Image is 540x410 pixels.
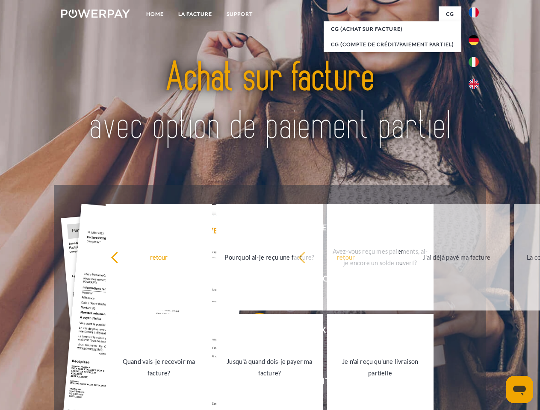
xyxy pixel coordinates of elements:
[439,6,461,22] a: CG
[469,79,479,89] img: en
[408,251,505,263] div: J'ai déjà payé ma facture
[506,376,533,403] iframe: Bouton de lancement de la fenêtre de messagerie
[324,21,461,37] a: CG (achat sur facture)
[469,57,479,67] img: it
[469,35,479,45] img: de
[139,6,171,22] a: Home
[61,9,130,18] img: logo-powerpay-white.svg
[171,6,219,22] a: LA FACTURE
[221,251,318,263] div: Pourquoi ai-je reçu une facture?
[332,356,428,379] div: Je n'ai reçu qu'une livraison partielle
[324,37,461,52] a: CG (Compte de crédit/paiement partiel)
[82,41,458,164] img: title-powerpay_fr.svg
[221,356,318,379] div: Jusqu'à quand dois-je payer ma facture?
[111,356,207,379] div: Quand vais-je recevoir ma facture?
[298,251,394,263] div: retour
[111,251,207,263] div: retour
[219,6,260,22] a: Support
[469,7,479,18] img: fr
